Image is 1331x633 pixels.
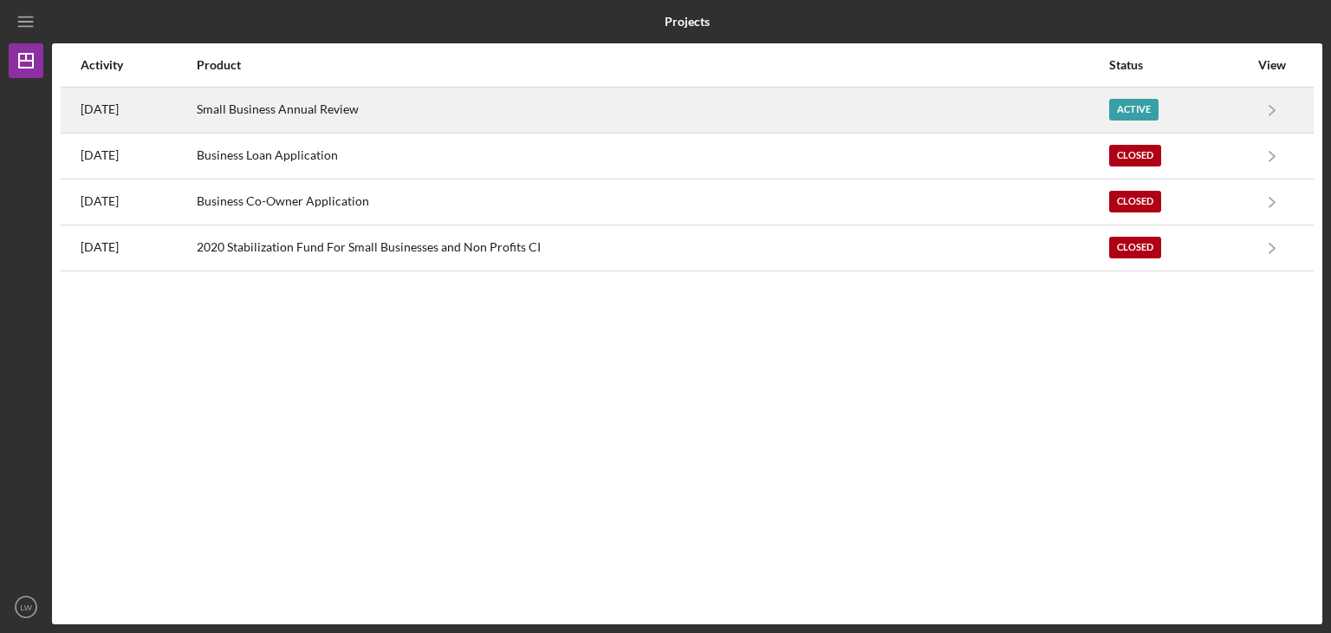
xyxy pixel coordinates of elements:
div: Closed [1109,191,1161,212]
time: 2025-05-01 22:45 [81,102,119,116]
text: LW [20,603,33,612]
div: Status [1109,58,1249,72]
b: Projects [665,15,710,29]
div: Product [197,58,1107,72]
div: Activity [81,58,195,72]
div: View [1250,58,1294,72]
div: Closed [1109,237,1161,258]
div: Closed [1109,145,1161,166]
div: Small Business Annual Review [197,88,1107,132]
time: 2020-06-15 20:00 [81,240,119,254]
time: 2023-08-23 19:44 [81,148,119,162]
time: 2023-07-10 22:18 [81,194,119,208]
div: Active [1109,99,1159,121]
button: LW [9,590,43,624]
div: Business Loan Application [197,134,1107,178]
div: Business Co-Owner Application [197,180,1107,224]
div: 2020 Stabilization Fund For Small Businesses and Non Profits CI [197,226,1107,270]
